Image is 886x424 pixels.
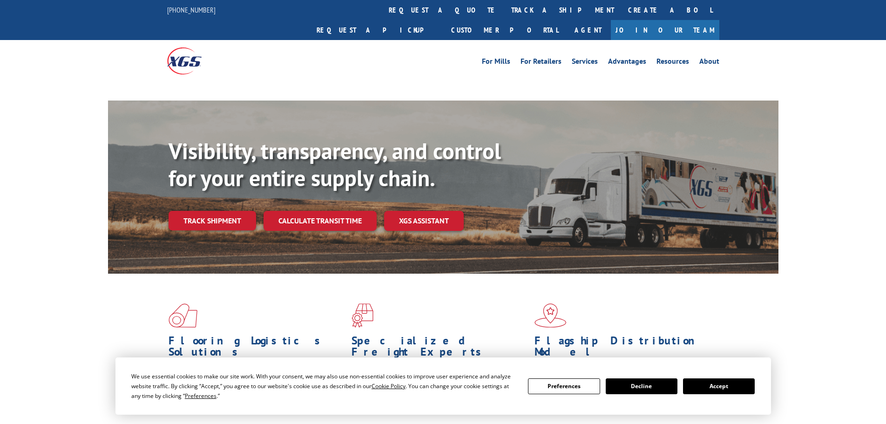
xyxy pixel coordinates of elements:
[115,357,771,415] div: Cookie Consent Prompt
[372,382,406,390] span: Cookie Policy
[169,303,197,328] img: xgs-icon-total-supply-chain-intelligence-red
[656,58,689,68] a: Resources
[169,136,501,192] b: Visibility, transparency, and control for your entire supply chain.
[565,20,611,40] a: Agent
[352,303,373,328] img: xgs-icon-focused-on-flooring-red
[534,335,710,362] h1: Flagship Distribution Model
[167,5,216,14] a: [PHONE_NUMBER]
[131,371,517,401] div: We use essential cookies to make our site work. With your consent, we may also use non-essential ...
[352,335,528,362] h1: Specialized Freight Experts
[521,58,561,68] a: For Retailers
[169,335,345,362] h1: Flooring Logistics Solutions
[384,211,464,231] a: XGS ASSISTANT
[264,211,377,231] a: Calculate transit time
[572,58,598,68] a: Services
[608,58,646,68] a: Advantages
[482,58,510,68] a: For Mills
[185,392,216,400] span: Preferences
[444,20,565,40] a: Customer Portal
[611,20,719,40] a: Join Our Team
[606,378,677,394] button: Decline
[310,20,444,40] a: Request a pickup
[169,211,256,230] a: Track shipment
[683,378,755,394] button: Accept
[528,378,600,394] button: Preferences
[534,303,567,328] img: xgs-icon-flagship-distribution-model-red
[699,58,719,68] a: About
